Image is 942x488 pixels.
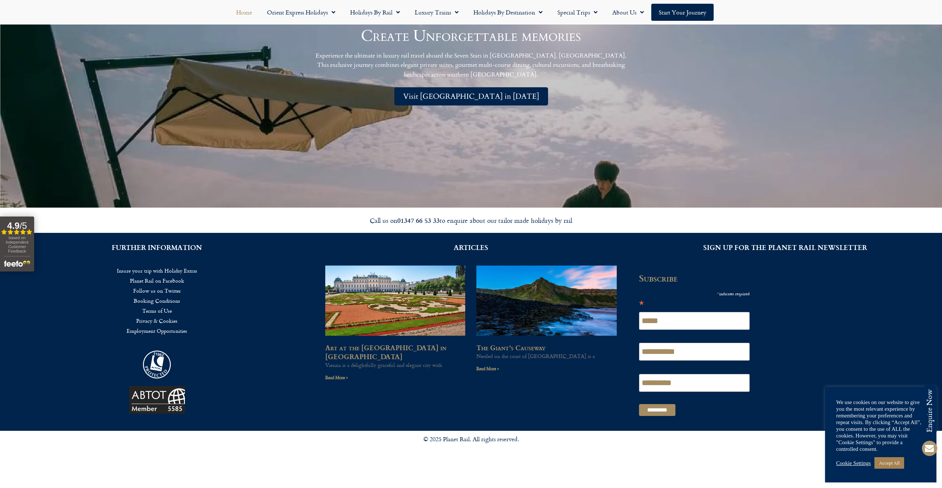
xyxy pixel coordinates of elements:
[836,399,925,452] div: We use cookies on our website to give you the most relevant experience by remembering your prefer...
[466,4,550,21] a: Holidays by Destination
[312,51,631,80] p: Experience the ultimate in luxury rail travel aboard the Seven Stars in [GEOGRAPHIC_DATA], [GEOGR...
[325,374,348,381] a: Read more about Art at the Belvedere Palace in Vienna
[11,244,303,251] h2: FURTHER INFORMATION
[325,244,617,251] h2: ARTICLES
[407,4,466,21] a: Luxury Trains
[639,244,931,251] h2: SIGN UP FOR THE PLANET RAIL NEWSLETTER
[229,4,260,21] a: Home
[639,273,754,283] h2: Subscribe
[639,289,750,298] div: indicates required
[550,4,605,21] a: Special Trips
[836,460,871,466] a: Cookie Settings
[11,266,303,336] nav: Menu
[325,361,466,369] p: Vienna is a delightfully graceful and elegant city with
[4,4,938,21] nav: Menu
[476,352,617,360] p: Nestled on the coast of [GEOGRAPHIC_DATA] is a
[874,457,904,469] a: Accept All
[397,215,440,225] strong: 01347 66 53 33
[11,276,303,286] a: Planet Rail on Facebook
[343,4,407,21] a: Holidays by Rail
[260,435,683,444] p: © 2025 Planet Rail. All rights reserved.
[263,216,679,225] div: Call us on to enquire about our tailor made holidays by rail
[651,4,714,21] a: Start your Journey
[605,4,651,21] a: About Us
[143,351,171,378] img: atol_logo-1
[129,386,185,414] img: ABTOT Black logo 5585 (002)
[11,266,303,276] a: Insure your trip with Holiday Extras
[11,316,303,326] a: Privacy & Cookies
[361,28,581,44] h2: Create Unforgettable memories
[476,365,499,372] a: Read more about The Giant’s Causeway
[403,92,539,101] span: Visit [GEOGRAPHIC_DATA] in [DATE]
[11,306,303,316] a: Terms of Use
[11,296,303,306] a: Booking Conditions
[11,286,303,296] a: Follow us on Twitter
[325,342,446,361] a: Art at the [GEOGRAPHIC_DATA] in [GEOGRAPHIC_DATA]
[260,4,343,21] a: Orient Express Holidays
[476,342,545,352] a: The Giant’s Causeway
[394,87,548,105] a: Visit [GEOGRAPHIC_DATA] in [DATE]
[11,326,303,336] a: Employment Opportunities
